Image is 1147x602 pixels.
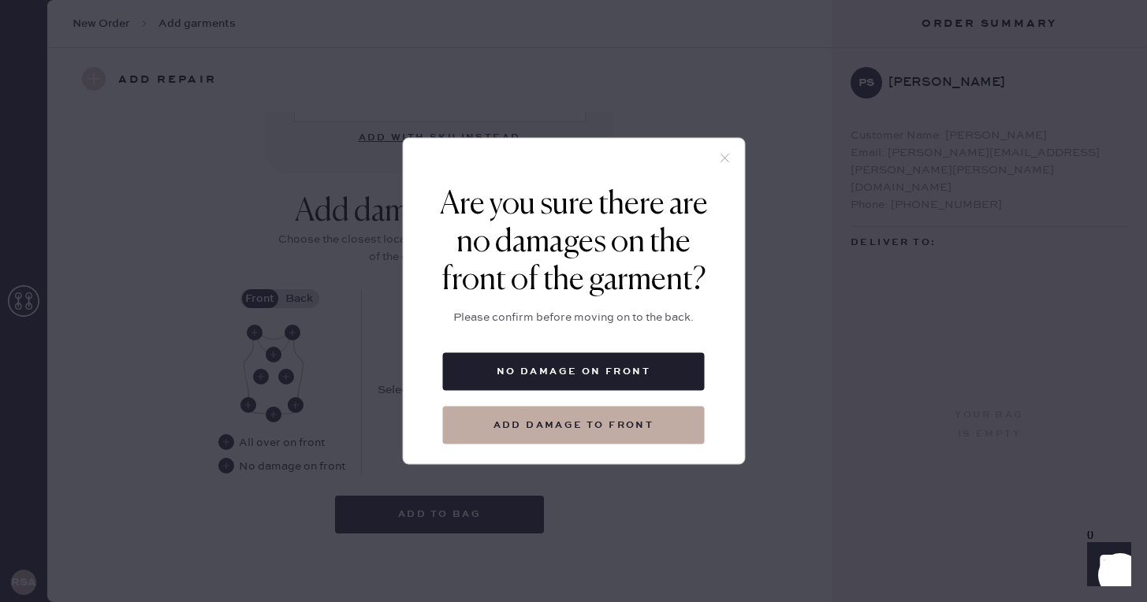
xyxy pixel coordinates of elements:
[426,186,721,299] div: Are you sure there are no damages on the front of the garment?
[1072,531,1140,599] iframe: Front Chat
[443,353,705,391] button: No damage on front
[443,407,705,444] button: Add damage to front
[453,309,694,326] div: Please confirm before moving on to the back.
